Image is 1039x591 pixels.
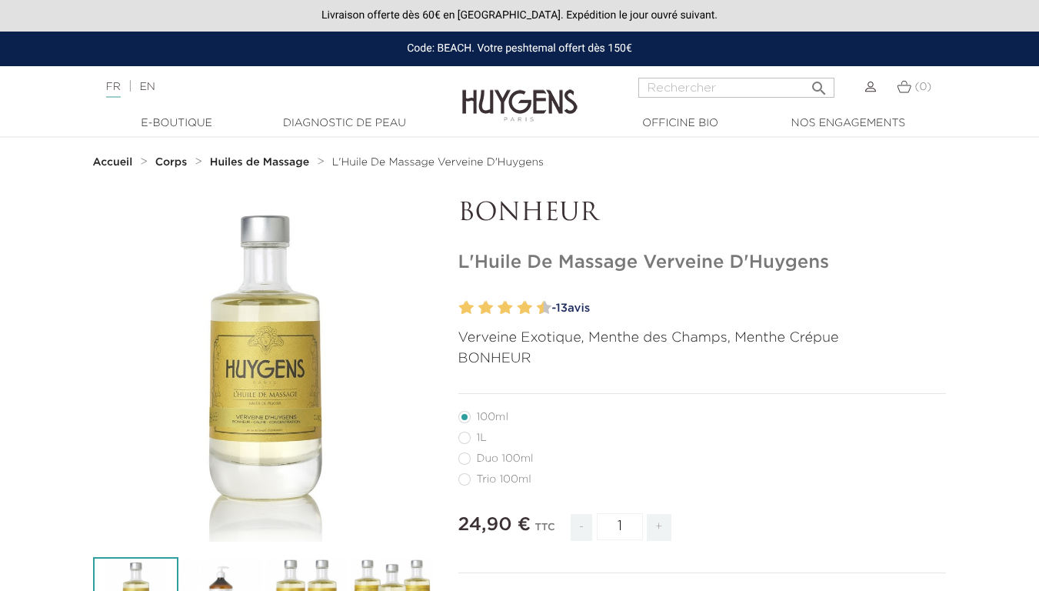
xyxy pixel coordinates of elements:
[458,452,552,465] label: Duo 100ml
[155,157,188,168] strong: Corps
[458,252,947,274] h1: L'Huile De Massage Verveine D'Huygens
[93,157,133,168] strong: Accueil
[332,157,544,168] span: L'Huile De Massage Verveine D'Huygens
[514,297,519,319] label: 7
[771,115,925,132] a: Nos engagements
[810,75,828,93] i: 
[139,82,155,92] a: EN
[458,411,527,423] label: 100ml
[98,78,421,96] div: |
[534,297,539,319] label: 9
[647,514,671,541] span: +
[210,157,309,168] strong: Huiles de Massage
[93,156,136,169] a: Accueil
[914,82,931,92] span: (0)
[475,297,481,319] label: 3
[268,115,421,132] a: Diagnostic de peau
[535,511,555,553] div: TTC
[106,82,121,98] a: FR
[155,156,191,169] a: Corps
[547,297,947,320] a: -13avis
[638,78,834,98] input: Rechercher
[456,297,461,319] label: 1
[571,514,592,541] span: -
[597,513,643,540] input: Quantité
[462,65,578,124] img: Huygens
[462,297,474,319] label: 2
[458,199,947,229] p: BONHEUR
[458,349,947,369] p: BONHEUR
[481,297,493,319] label: 4
[604,115,758,132] a: Officine Bio
[521,297,532,319] label: 8
[501,297,513,319] label: 6
[458,473,550,486] label: Trio 100ml
[458,432,505,444] label: 1L
[210,156,313,169] a: Huiles de Massage
[540,297,551,319] label: 10
[805,73,833,94] button: 
[556,302,568,314] span: 13
[458,328,947,349] p: Verveine Exotique, Menthe des Champs, Menthe Crépue
[458,516,531,534] span: 24,90 €
[495,297,500,319] label: 5
[100,115,254,132] a: E-Boutique
[332,156,544,169] a: L'Huile De Massage Verveine D'Huygens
